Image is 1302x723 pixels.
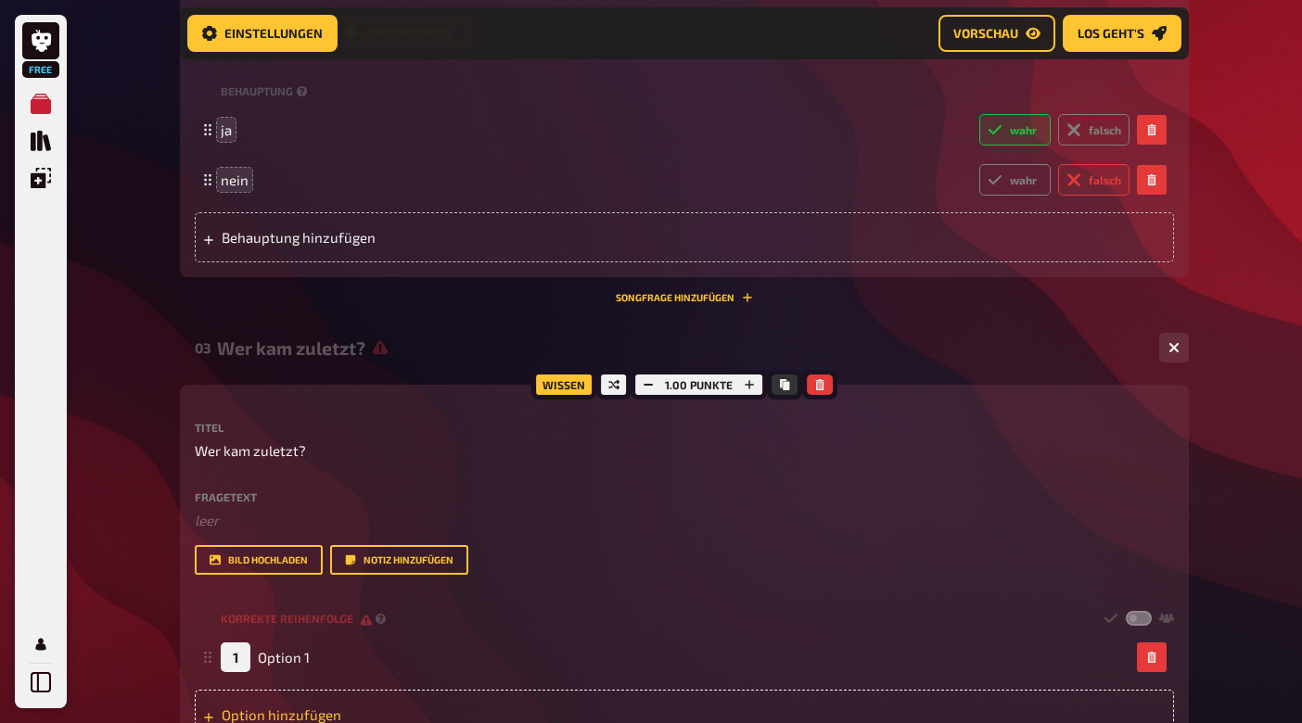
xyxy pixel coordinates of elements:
div: 1 [221,642,250,672]
span: Wer kam zuletzt? [195,440,306,462]
a: Quiz Sammlung [22,122,59,159]
div: 1.00 Punkte [631,370,767,400]
div: Wissen [531,370,596,400]
button: Bild hochladen [195,545,323,575]
span: nein [221,171,249,188]
a: Einstellungen [187,15,338,52]
label: wahr [979,164,1051,196]
span: Option 1 [258,649,310,666]
a: Vorschau [938,15,1055,52]
a: Meine Quizze [22,85,59,122]
span: Los geht's [1078,27,1144,40]
div: Wer kam zuletzt? [217,337,1144,359]
span: Behauptung hinzufügen [222,229,510,246]
button: Songfrage hinzufügen [616,292,753,303]
span: Free [24,64,57,75]
a: Mein Konto [22,626,59,663]
label: Fragetext [195,491,1174,502]
button: Kopieren [772,374,798,395]
label: falsch [1058,114,1130,146]
span: ja [221,121,232,138]
a: Einblendungen [22,159,59,197]
small: Behauptung [221,83,311,99]
label: Titel [195,422,1174,433]
label: wahr [979,114,1051,146]
a: Los geht's [1063,15,1181,52]
div: 03 [195,339,210,356]
span: Korrekte Reihenfolge [221,611,372,627]
span: Vorschau [953,27,1018,40]
button: Notiz hinzufügen [330,545,468,575]
label: falsch [1058,164,1130,196]
span: Einstellungen [224,27,323,40]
